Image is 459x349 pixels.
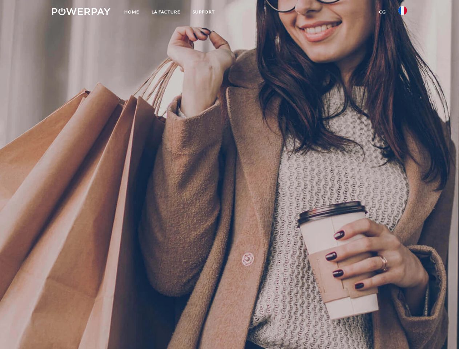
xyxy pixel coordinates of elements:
[186,5,221,19] a: Support
[52,8,110,15] img: logo-powerpay-white.svg
[145,5,186,19] a: LA FACTURE
[373,5,392,19] a: CG
[398,6,407,15] img: fr
[118,5,145,19] a: Home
